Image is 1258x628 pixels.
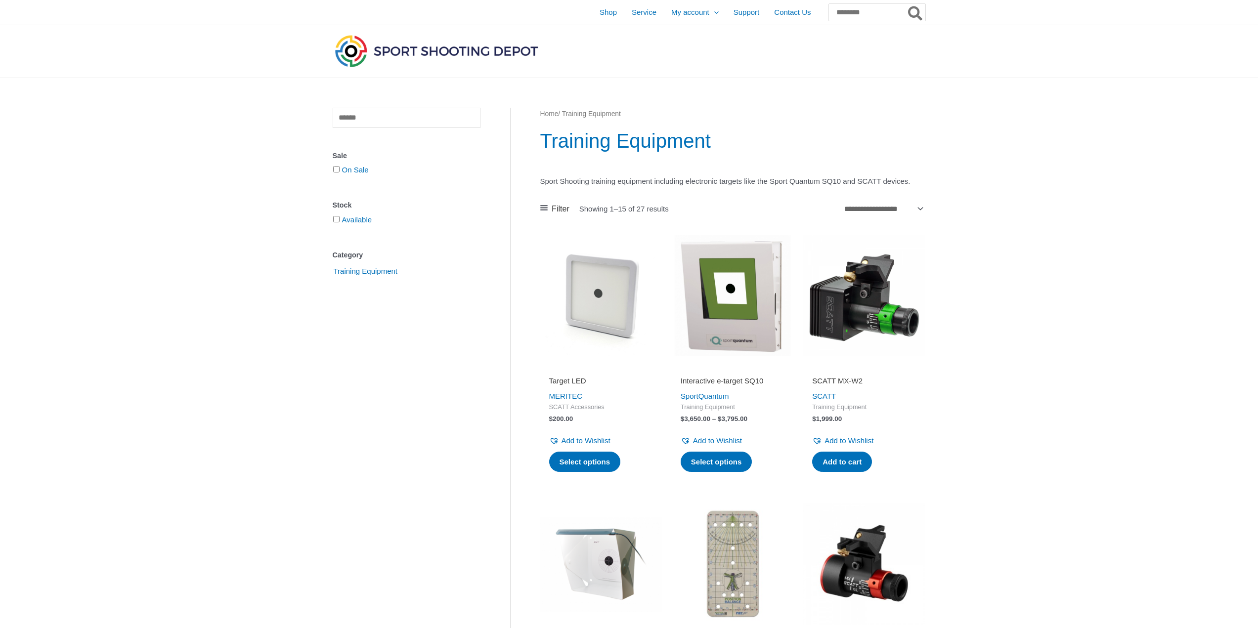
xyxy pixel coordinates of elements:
a: Home [540,110,559,118]
span: SCATT Accessories [549,403,653,412]
button: Search [906,4,925,21]
span: – [712,415,716,422]
a: Training Equipment [333,266,399,275]
span: Add to Wishlist [562,436,610,445]
span: Add to Wishlist [824,436,873,445]
span: Training Equipment [812,403,916,412]
a: Add to Wishlist [681,434,742,448]
h2: SCATT MX-W2 [812,376,916,386]
h2: Interactive e-target SQ10 [681,376,784,386]
span: $ [681,415,685,422]
nav: Breadcrumb [540,108,925,121]
h2: Target LED [549,376,653,386]
img: SCATT MX-W2 (wireless) [803,235,925,356]
span: Training Equipment [681,403,784,412]
a: SCATT [812,392,836,400]
img: SQ10 Interactive e-target [672,235,793,356]
a: Select options for “Target LED” [549,452,621,472]
input: Available [333,216,340,222]
div: Sale [333,149,480,163]
iframe: Customer reviews powered by Trustpilot [549,362,653,374]
a: Target LED [549,376,653,389]
a: Available [342,215,372,224]
a: SCATT MX-W2 [812,376,916,389]
div: Stock [333,198,480,212]
a: Filter [540,202,569,216]
bdi: 3,795.00 [718,415,747,422]
span: Filter [552,202,569,216]
span: Add to Wishlist [693,436,742,445]
span: $ [718,415,722,422]
img: MEC Balance Board [672,503,793,625]
a: SportQuantum [681,392,729,400]
div: Category [333,248,480,262]
img: Sport Shooting Depot [333,33,540,69]
span: Training Equipment [333,263,399,280]
a: Add to Wishlist [549,434,610,448]
iframe: Customer reviews powered by Trustpilot [812,362,916,374]
h1: Training Equipment [540,127,925,155]
span: $ [812,415,816,422]
bdi: 200.00 [549,415,573,422]
img: Foldable lighted target holder [540,503,662,625]
input: On Sale [333,166,340,172]
a: Select options for “Interactive e-target SQ10” [681,452,752,472]
span: $ [549,415,553,422]
a: On Sale [342,166,369,174]
iframe: Customer reviews powered by Trustpilot [681,362,784,374]
select: Shop order [841,202,925,216]
a: Add to cart: “SCATT MX-W2” [812,452,872,472]
bdi: 3,650.00 [681,415,710,422]
img: Target LED [540,235,662,356]
a: Add to Wishlist [812,434,873,448]
img: SCATT MX-02 (wired) [803,503,925,625]
p: Showing 1–15 of 27 results [579,205,669,212]
a: MERITEC [549,392,583,400]
a: Interactive e-target SQ10 [681,376,784,389]
bdi: 1,999.00 [812,415,842,422]
p: Sport Shooting training equipment including electronic targets like the Sport Quantum SQ10 and SC... [540,174,925,188]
